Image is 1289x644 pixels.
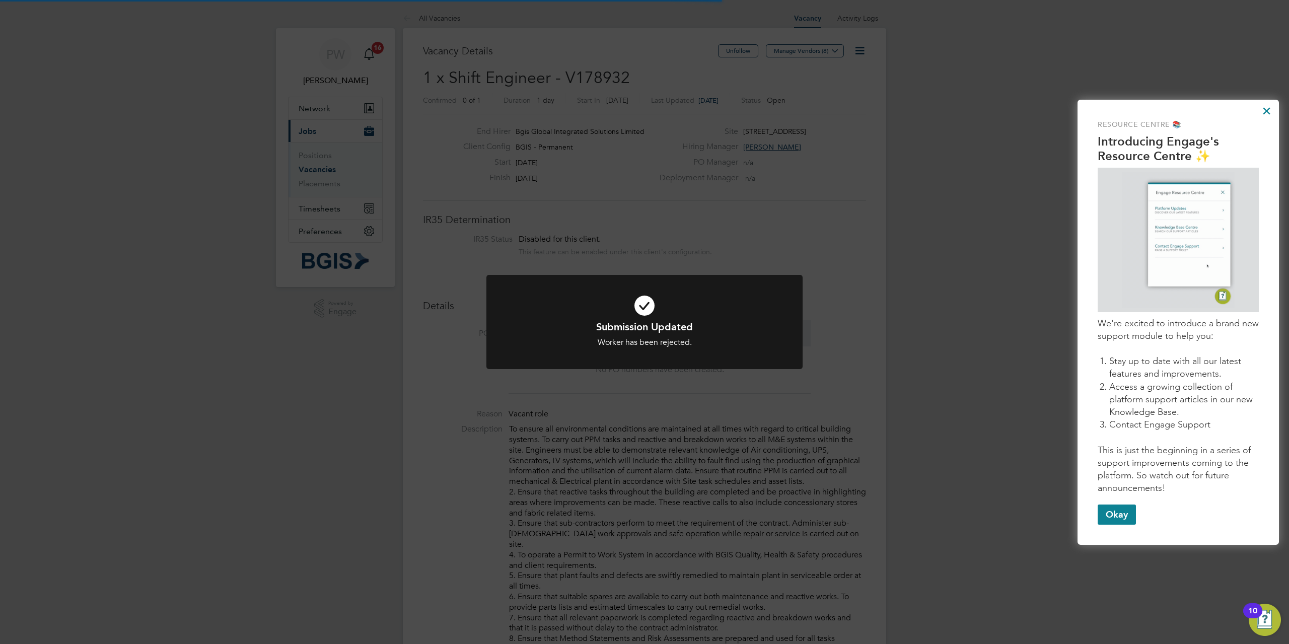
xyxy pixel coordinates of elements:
[1098,149,1259,164] p: Resource Centre ✨
[1109,355,1259,380] li: Stay up to date with all our latest features and improvements.
[1098,134,1259,149] p: Introducing Engage's
[1262,103,1271,119] button: Close
[1109,381,1259,419] li: Access a growing collection of platform support articles in our new Knowledge Base.
[1122,172,1235,308] img: GIF of Resource Centre being opened
[1098,505,1136,525] button: Okay
[1249,604,1281,636] button: Open Resource Center, 10 new notifications
[1109,418,1259,431] li: Contact Engage Support
[1098,444,1259,495] p: This is just the beginning in a series of support improvements coming to the platform. So watch o...
[514,320,775,333] h1: Submission Updated
[1248,611,1257,624] div: 10
[1098,120,1259,130] p: Resource Centre 📚
[514,337,775,348] div: Worker has been rejected.
[1098,317,1259,342] p: We're excited to introduce a brand new support module to help you:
